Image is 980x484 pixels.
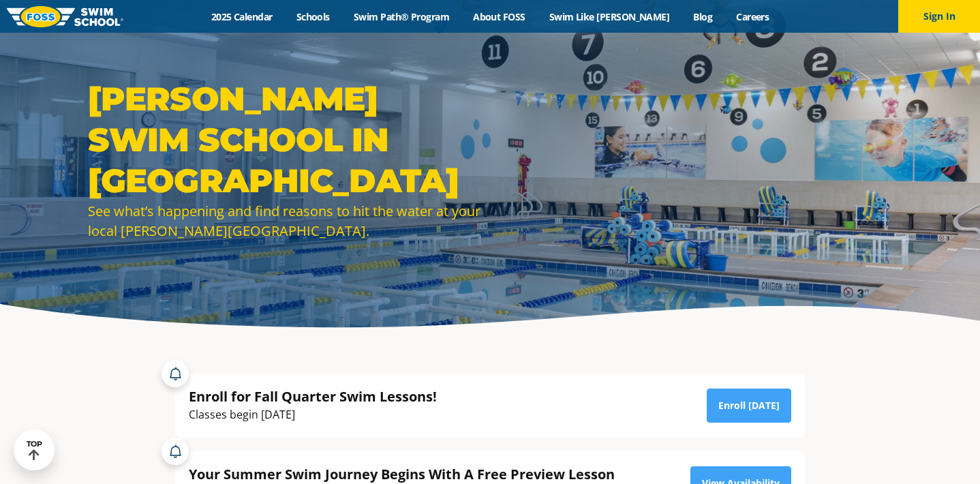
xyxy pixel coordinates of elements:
h1: [PERSON_NAME] Swim School in [GEOGRAPHIC_DATA] [88,78,483,201]
div: Enroll for Fall Quarter Swim Lessons! [189,387,437,406]
a: Swim Like [PERSON_NAME] [537,10,682,23]
a: Swim Path® Program [341,10,461,23]
a: Enroll [DATE] [707,389,791,423]
img: FOSS Swim School Logo [7,6,123,27]
a: Careers [724,10,781,23]
div: TOP [27,440,42,461]
div: See what’s happening and find reasons to hit the water at your local [PERSON_NAME][GEOGRAPHIC_DATA]. [88,201,483,241]
a: Blog [682,10,724,23]
a: Schools [284,10,341,23]
a: 2025 Calendar [199,10,284,23]
div: Classes begin [DATE] [189,406,437,424]
div: Your Summer Swim Journey Begins With A Free Preview Lesson [189,465,646,483]
a: About FOSS [461,10,538,23]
